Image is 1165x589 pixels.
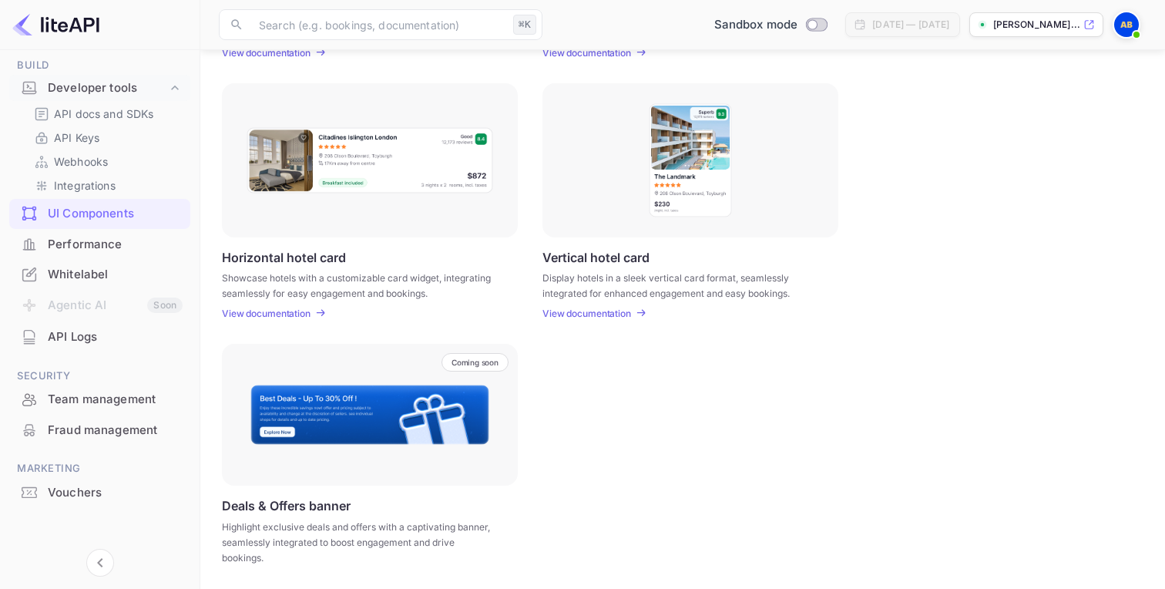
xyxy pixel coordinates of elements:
[222,308,315,319] a: View documentation
[542,308,636,319] a: View documentation
[542,271,819,298] p: Display hotels in a sleek vertical card format, seamlessly integrated for enhanced engagement and...
[222,271,499,298] p: Showcase hotels with a customizable card widget, integrating seamlessly for easy engagement and b...
[222,47,311,59] p: View documentation
[54,106,154,122] p: API docs and SDKs
[12,12,99,37] img: LiteAPI logo
[9,260,190,288] a: Whitelabel
[28,126,184,149] div: API Keys
[48,422,183,439] div: Fraud management
[9,478,190,508] div: Vouchers
[222,47,315,59] a: View documentation
[48,328,183,346] div: API Logs
[48,79,167,97] div: Developer tools
[993,18,1080,32] p: [PERSON_NAME]...
[48,266,183,284] div: Whitelabel
[34,130,178,146] a: API Keys
[9,199,190,229] div: UI Components
[222,498,351,513] p: Deals & Offers banner
[48,484,183,502] div: Vouchers
[513,15,536,35] div: ⌘K
[9,385,190,413] a: Team management
[9,322,190,351] a: API Logs
[250,9,507,40] input: Search (e.g. bookings, documentation)
[9,75,190,102] div: Developer tools
[28,150,184,173] div: Webhooks
[222,520,499,566] p: Highlight exclusive deals and offers with a captivating banner, seamlessly integrated to boost en...
[708,16,834,34] div: Switch to Production mode
[9,416,190,444] a: Fraud management
[48,205,183,223] div: UI Components
[54,153,108,170] p: Webhooks
[714,16,798,34] span: Sandbox mode
[542,308,631,319] p: View documentation
[34,106,178,122] a: API docs and SDKs
[54,177,116,194] p: Integrations
[9,322,190,352] div: API Logs
[542,47,631,59] p: View documentation
[452,358,499,367] p: Coming soon
[9,57,190,74] span: Build
[1114,12,1139,37] img: Abdellah Benomar
[9,385,190,415] div: Team management
[28,174,184,197] div: Integrations
[222,250,346,264] p: Horizontal hotel card
[542,47,636,59] a: View documentation
[9,368,190,385] span: Security
[54,130,99,146] p: API Keys
[222,308,311,319] p: View documentation
[246,126,494,194] img: Horizontal hotel card Frame
[872,18,949,32] div: [DATE] — [DATE]
[9,460,190,477] span: Marketing
[9,260,190,290] div: Whitelabel
[48,391,183,409] div: Team management
[9,199,190,227] a: UI Components
[28,103,184,125] div: API docs and SDKs
[648,103,733,218] img: Vertical hotel card Frame
[34,153,178,170] a: Webhooks
[9,230,190,260] div: Performance
[34,177,178,194] a: Integrations
[250,384,490,446] img: Banner Frame
[86,549,114,577] button: Collapse navigation
[9,478,190,507] a: Vouchers
[9,416,190,446] div: Fraud management
[9,230,190,258] a: Performance
[542,250,650,264] p: Vertical hotel card
[48,236,183,254] div: Performance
